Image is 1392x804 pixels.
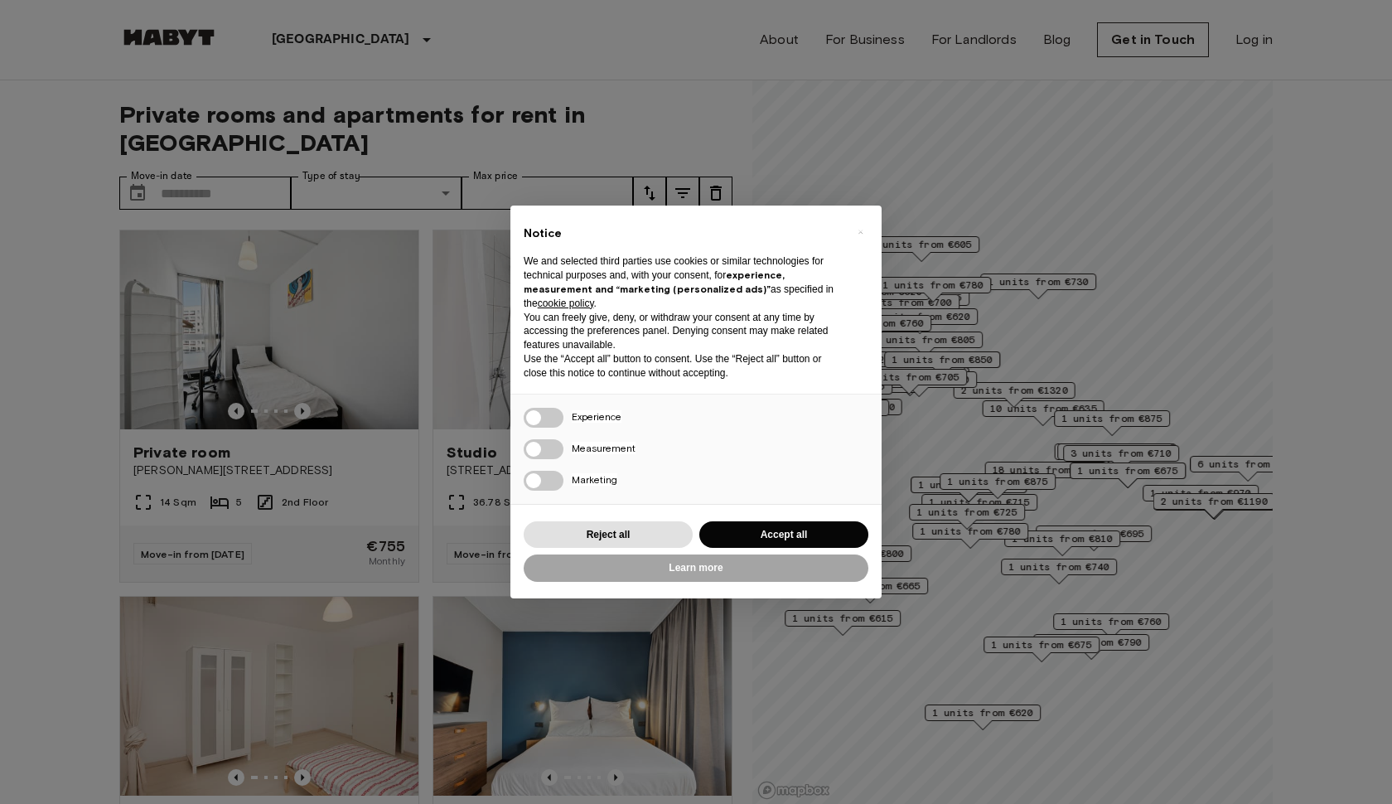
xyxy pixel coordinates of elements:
button: Close this notice [847,219,873,245]
strong: experience, measurement and “marketing (personalized ads)” [524,269,785,295]
a: cookie policy [538,298,594,309]
span: Experience [572,410,621,423]
button: Accept all [699,521,868,549]
p: We and selected third parties use cookies or similar technologies for technical purposes and, wit... [524,254,842,310]
h2: Notice [524,225,842,242]
span: × [858,222,863,242]
span: Measurement [572,442,636,454]
p: You can freely give, deny, or withdraw your consent at any time by accessing the preferences pane... [524,311,842,352]
span: Marketing [572,473,617,486]
button: Learn more [524,555,868,582]
p: Use the “Accept all” button to consent. Use the “Reject all” button or close this notice to conti... [524,352,842,380]
button: Reject all [524,521,693,549]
